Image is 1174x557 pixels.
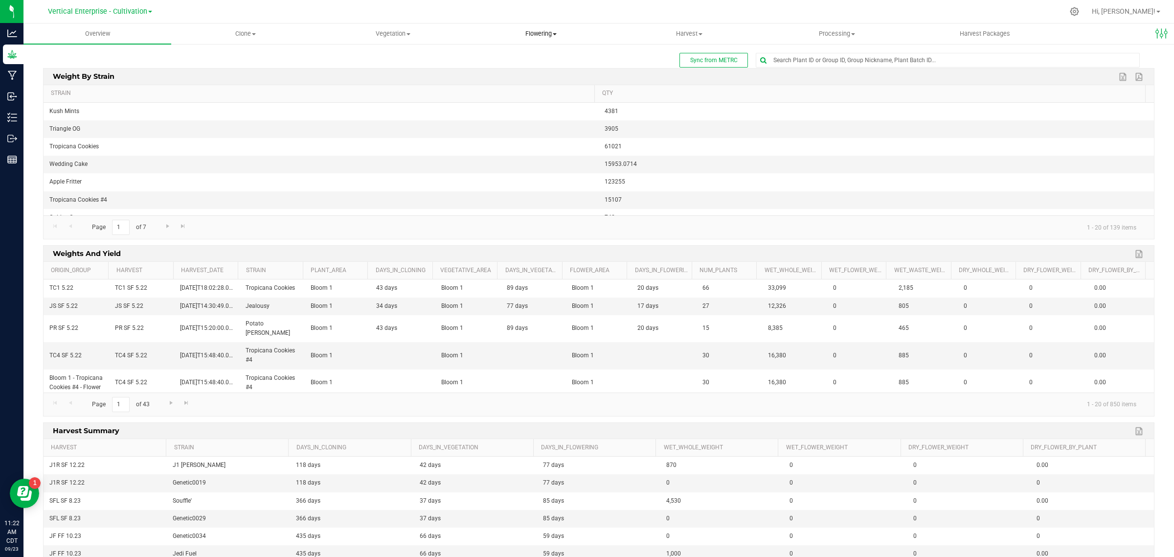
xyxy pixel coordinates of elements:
[29,477,41,489] iframe: Resource center unread badge
[414,492,537,510] td: 37 days
[7,70,17,80] inline-svg: Manufacturing
[44,138,599,156] td: Tropicana Cookies
[174,298,240,315] td: [DATE]T14:30:49.000Z
[319,23,467,44] a: Vegetation
[1023,370,1089,396] td: 0
[893,342,958,369] td: 885
[51,90,590,97] a: strain
[1023,279,1089,297] td: 0
[1092,7,1155,15] span: Hi, [PERSON_NAME]!
[181,267,234,275] a: Harvest_Date
[762,279,828,297] td: 33,099
[370,315,436,342] td: 43 days
[1023,315,1089,342] td: 0
[893,298,958,315] td: 805
[1068,7,1081,16] div: Manage settings
[566,279,632,297] td: Bloom 1
[435,298,501,315] td: Bloom 1
[660,492,784,510] td: 4,530
[109,279,175,297] td: TC1 SF 5.22
[827,279,893,297] td: 0
[290,492,413,510] td: 366 days
[501,298,566,315] td: 77 days
[44,528,167,545] td: JF FF 10.23
[599,156,1154,173] td: 15953.0714
[7,92,17,101] inline-svg: Inbound
[320,29,467,38] span: Vegetation
[370,279,436,297] td: 43 days
[599,209,1154,227] td: 742
[894,267,948,275] a: Wet_Waste_Weight
[167,474,290,492] td: Genetic0019
[171,23,319,44] a: Clone
[44,492,167,510] td: SFL SF 8.23
[827,315,893,342] td: 0
[700,267,753,275] a: Num_Plants
[468,29,614,38] span: Flowering
[635,267,688,275] a: Days_in_Flowering
[602,90,1141,97] a: qty
[440,267,494,275] a: Vegetative_Area
[51,444,162,452] a: Harvest
[7,134,17,143] inline-svg: Outbound
[290,510,413,528] td: 366 days
[109,370,175,396] td: TC4 SF 5.22
[784,474,907,492] td: 0
[84,220,154,235] span: Page of 7
[784,457,907,474] td: 0
[44,173,599,191] td: Apple Fritter
[112,397,130,412] input: 1
[376,267,429,275] a: Days_in_Cloning
[958,315,1023,342] td: 0
[44,298,109,315] td: JS SF 5.22
[616,29,763,38] span: Harvest
[764,29,910,38] span: Processing
[762,315,828,342] td: 8,385
[566,298,632,315] td: Bloom 1
[1079,397,1144,412] span: 1 - 20 of 850 items
[599,120,1154,138] td: 3905
[44,474,167,492] td: J1R SF 12.22
[1031,528,1154,545] td: 0
[501,315,566,342] td: 89 days
[1031,510,1154,528] td: 0
[537,474,660,492] td: 77 days
[537,457,660,474] td: 77 days
[893,279,958,297] td: 2,185
[697,342,762,369] td: 30
[697,370,762,396] td: 30
[660,510,784,528] td: 0
[160,220,175,233] a: Go to the next page
[50,69,117,84] span: Weight By Strain
[7,155,17,164] inline-svg: Reports
[290,528,413,545] td: 435 days
[44,342,109,369] td: TC4 SF 5.22
[566,370,632,396] td: Bloom 1
[7,28,17,38] inline-svg: Analytics
[697,298,762,315] td: 27
[784,492,907,510] td: 0
[1088,267,1142,275] a: Dry_Flower_by_Plant
[501,279,566,297] td: 89 days
[566,315,632,342] td: Bloom 1
[762,342,828,369] td: 16,380
[599,191,1154,209] td: 15107
[829,267,882,275] a: Wet_Flower_Weight
[164,397,178,410] a: Go to the next page
[537,510,660,528] td: 85 days
[467,23,615,44] a: Flowering
[679,53,748,68] button: Sync from METRC
[44,510,167,528] td: SFL SF 8.23
[435,279,501,297] td: Bloom 1
[174,444,285,452] a: Strain
[907,457,1031,474] td: 0
[599,103,1154,120] td: 4381
[599,138,1154,156] td: 61021
[690,57,738,64] span: Sync from METRC
[7,113,17,122] inline-svg: Inventory
[958,342,1023,369] td: 0
[1088,315,1154,342] td: 0.00
[660,528,784,545] td: 0
[505,267,559,275] a: Days_in_Vegetation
